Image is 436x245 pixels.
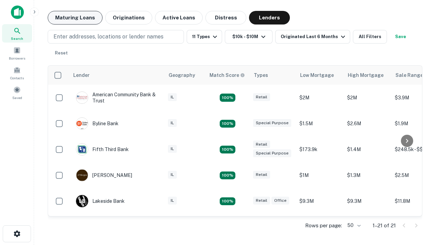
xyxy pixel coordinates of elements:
a: Contacts [2,64,32,82]
th: Capitalize uses an advanced AI algorithm to match your search with the best lender. The match sco... [205,66,250,85]
span: Search [11,36,23,41]
td: $7M [344,214,391,240]
button: 11 Types [187,30,222,44]
div: Retail [253,171,270,179]
td: $2M [296,85,344,111]
div: Lakeside Bank [76,195,125,207]
button: Originations [105,11,152,24]
th: Lender [69,66,165,85]
div: Originated Last 6 Months [281,33,347,41]
span: Contacts [10,75,24,81]
img: capitalize-icon.png [11,5,24,19]
td: $9.3M [296,188,344,214]
div: Low Mortgage [300,71,334,79]
td: $1.4M [344,136,391,162]
div: Matching Properties: 3, hasApolloMatch: undefined [220,120,235,128]
p: 1–21 of 21 [373,222,396,230]
th: Types [250,66,296,85]
button: $10k - $10M [225,30,272,44]
div: Geography [169,71,195,79]
div: Lender [73,71,90,79]
div: Fifth Third Bank [76,143,129,156]
span: Saved [12,95,22,100]
div: Special Purpose [253,119,291,127]
div: High Mortgage [348,71,384,79]
td: $173.9k [296,136,344,162]
button: Save your search to get updates of matches that match your search criteria. [390,30,411,44]
div: Matching Properties: 3, hasApolloMatch: undefined [220,197,235,206]
button: Originated Last 6 Months [275,30,350,44]
td: $9.3M [344,188,391,214]
button: Enter addresses, locations or lender names [48,30,184,44]
div: Matching Properties: 2, hasApolloMatch: undefined [220,171,235,180]
th: Geography [165,66,205,85]
a: Search [2,24,32,43]
td: $2M [344,85,391,111]
p: L B [79,198,85,205]
a: Saved [2,83,32,102]
td: $2.7M [296,214,344,240]
button: Lenders [249,11,290,24]
button: Distress [205,11,246,24]
iframe: Chat Widget [402,169,436,201]
div: IL [168,197,177,205]
a: Borrowers [2,44,32,62]
div: IL [168,145,177,153]
div: Types [254,71,268,79]
h6: Match Score [209,71,244,79]
div: Matching Properties: 2, hasApolloMatch: undefined [220,146,235,154]
div: Special Purpose [253,149,291,157]
th: Low Mortgage [296,66,344,85]
div: Sale Range [395,71,423,79]
div: Capitalize uses an advanced AI algorithm to match your search with the best lender. The match sco... [209,71,245,79]
button: Active Loans [155,11,203,24]
div: Retail [253,141,270,148]
div: IL [168,171,177,179]
th: High Mortgage [344,66,391,85]
div: 50 [345,220,362,230]
button: All Filters [353,30,387,44]
div: American Community Bank & Trust [76,92,158,104]
button: Maturing Loans [48,11,103,24]
img: picture [76,92,88,103]
td: $2.6M [344,111,391,136]
div: Matching Properties: 2, hasApolloMatch: undefined [220,94,235,102]
div: IL [168,93,177,101]
div: IL [168,119,177,127]
div: [PERSON_NAME] [76,169,132,181]
p: Enter addresses, locations or lender names [53,33,163,41]
td: $1.5M [296,111,344,136]
img: picture [76,118,88,129]
img: picture [76,144,88,155]
img: picture [76,169,88,181]
div: Retail [253,197,270,205]
span: Borrowers [9,55,25,61]
p: Rows per page: [305,222,342,230]
td: $1.3M [344,162,391,188]
td: $1M [296,162,344,188]
button: Reset [50,46,72,60]
div: Office [271,197,289,205]
div: Retail [253,93,270,101]
div: Byline Bank [76,117,119,130]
